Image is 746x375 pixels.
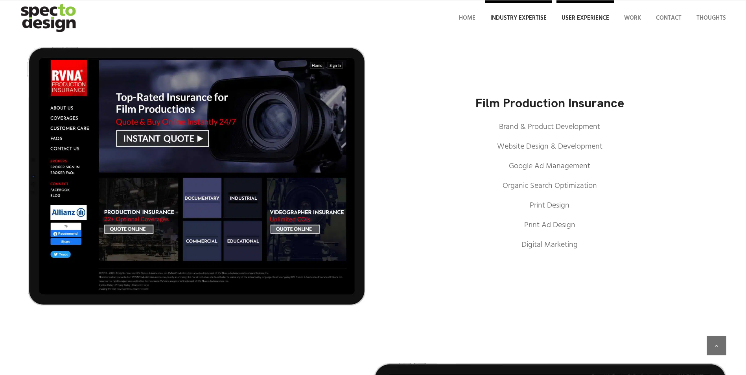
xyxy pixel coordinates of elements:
span: Industry Expertise [490,13,547,23]
a: Work [619,0,646,36]
a: User Experience [556,0,614,36]
p: Digital Marketing [373,239,727,252]
p: Brand & Product Development [373,121,727,134]
picture: SD-dice [28,47,365,308]
p: Print Design [373,199,727,212]
span: Thoughts [696,13,726,23]
span: User Experience [562,13,609,23]
p: Website Design & Development [373,140,727,153]
p: Print Ad Design [373,219,727,232]
a: Industry Expertise [485,0,552,36]
a: Thoughts [691,0,731,36]
a: Contact [651,0,687,36]
span: Home [459,13,475,23]
p: Organic Search Optimization [373,180,727,193]
img: RVNA Film Production Insurance [28,47,365,305]
p: Google Ad Management [373,160,727,173]
img: specto-logo-2020 [15,0,83,36]
h3: Film Production Insurance [373,96,727,110]
span: Work [624,13,641,23]
span: Contact [656,13,682,23]
a: Home [454,0,481,36]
